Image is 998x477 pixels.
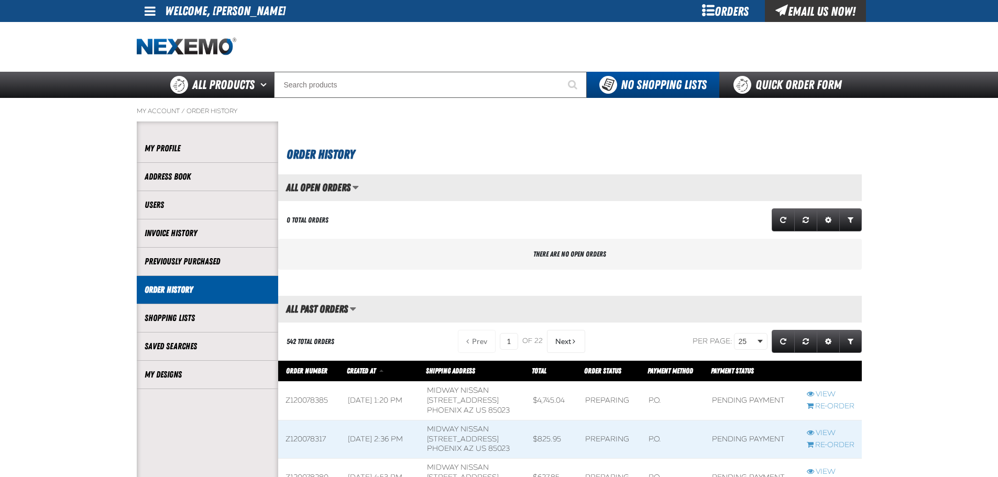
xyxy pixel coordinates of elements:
[621,77,707,92] span: No Shopping Lists
[349,300,356,318] button: Manage grid views. Current view is All Past Orders
[286,367,327,375] a: Order Number
[278,303,348,315] h2: All Past Orders
[476,406,486,415] span: US
[145,256,270,268] a: Previously Purchased
[476,444,486,453] span: US
[533,250,606,258] span: There are no open orders
[347,367,377,375] a: Created At
[347,367,376,375] span: Created At
[181,107,185,115] span: /
[522,337,543,346] span: of 22
[525,420,578,459] td: $825.95
[427,425,489,434] span: Midway Nissan
[839,330,862,353] a: Expand or Collapse Grid Filters
[578,420,641,459] td: Preparing
[641,420,704,459] td: P.O.
[525,382,578,420] td: $4,745.04
[641,382,704,420] td: P.O.
[137,38,236,56] img: Nexemo logo
[137,107,180,115] a: My Account
[817,330,840,353] a: Expand or Collapse Grid Settings
[427,463,489,472] span: Midway Nissan
[278,420,341,459] td: Z120078317
[648,367,693,375] span: Payment Method
[705,382,799,420] td: Pending payment
[799,361,862,382] th: Row actions
[145,369,270,381] a: My Designs
[794,208,817,231] a: Reset grid action
[561,72,587,98] button: Start Searching
[839,208,862,231] a: Expand or Collapse Grid Filters
[145,227,270,239] a: Invoice History
[427,386,489,395] span: Midway Nissan
[464,444,474,453] span: AZ
[287,215,328,225] div: 0 Total Orders
[145,312,270,324] a: Shopping Lists
[739,336,755,347] span: 25
[257,72,274,98] button: Open All Products pages
[500,333,518,350] input: Current page number
[427,396,499,405] span: [STREET_ADDRESS]
[145,142,270,154] a: My Profile
[807,428,854,438] a: View Z120078317 order
[145,171,270,183] a: Address Book
[719,72,861,98] a: Quick Order Form
[807,402,854,412] a: Re-Order Z120078385 order
[807,440,854,450] a: Re-Order Z120078317 order
[137,38,236,56] a: Home
[817,208,840,231] a: Expand or Collapse Grid Settings
[547,330,585,353] button: Next Page
[772,330,795,353] a: Refresh grid action
[427,444,462,453] span: PHOENIX
[705,420,799,459] td: Pending payment
[555,337,571,346] span: Next Page
[693,337,732,346] span: Per page:
[587,72,719,98] button: You do not have available Shopping Lists. Open to Create a New List
[584,367,621,375] a: Order Status
[488,444,510,453] bdo: 85023
[287,337,334,347] div: 542 Total Orders
[772,208,795,231] a: Refresh grid action
[807,467,854,477] a: View Z120078280 order
[488,406,510,415] bdo: 85023
[794,330,817,353] a: Reset grid action
[341,382,420,420] td: [DATE] 1:20 PM
[427,406,462,415] span: PHOENIX
[137,107,862,115] nav: Breadcrumbs
[278,382,341,420] td: Z120078385
[192,75,255,94] span: All Products
[278,182,350,193] h2: All Open Orders
[145,284,270,296] a: Order History
[427,435,499,443] span: [STREET_ADDRESS]
[352,179,359,196] button: Manage grid views. Current view is All Open Orders
[532,367,546,375] a: Total
[578,382,641,420] td: Preparing
[807,390,854,400] a: View Z120078385 order
[341,420,420,459] td: [DATE] 2:36 PM
[426,367,475,375] span: Shipping Address
[187,107,237,115] a: Order History
[145,340,270,352] a: Saved Searches
[464,406,474,415] span: AZ
[711,367,754,375] span: Payment Status
[287,147,355,162] span: Order History
[274,72,587,98] input: Search
[145,199,270,211] a: Users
